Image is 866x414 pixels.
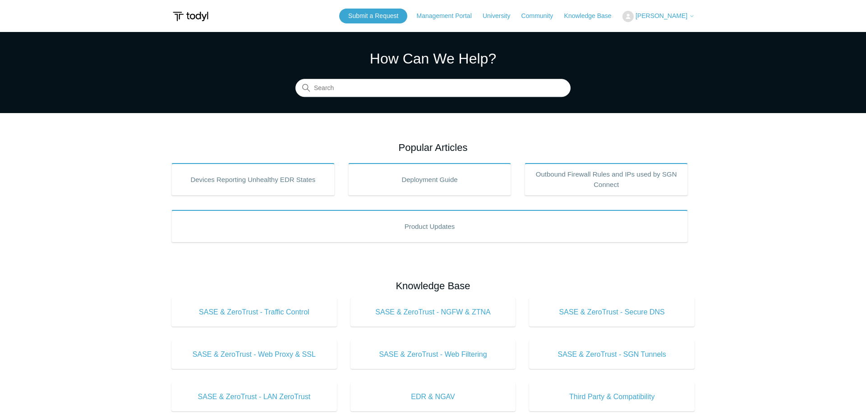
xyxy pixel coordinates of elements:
span: SASE & ZeroTrust - LAN ZeroTrust [185,391,323,402]
span: [PERSON_NAME] [636,12,687,19]
a: Community [521,11,562,21]
a: University [483,11,519,21]
a: SASE & ZeroTrust - NGFW & ZTNA [350,298,516,327]
a: Outbound Firewall Rules and IPs used by SGN Connect [525,163,688,196]
h2: Knowledge Base [171,278,695,293]
span: SASE & ZeroTrust - Web Filtering [364,349,502,360]
a: Devices Reporting Unhealthy EDR States [171,163,335,196]
a: EDR & NGAV [350,382,516,411]
span: EDR & NGAV [364,391,502,402]
a: SASE & ZeroTrust - Secure DNS [529,298,695,327]
a: SASE & ZeroTrust - SGN Tunnels [529,340,695,369]
span: SASE & ZeroTrust - Traffic Control [185,307,323,318]
span: SASE & ZeroTrust - Secure DNS [543,307,681,318]
h1: How Can We Help? [295,48,571,69]
input: Search [295,79,571,97]
a: SASE & ZeroTrust - LAN ZeroTrust [171,382,337,411]
span: SASE & ZeroTrust - NGFW & ZTNA [364,307,502,318]
a: Third Party & Compatibility [529,382,695,411]
a: Deployment Guide [348,163,511,196]
a: SASE & ZeroTrust - Traffic Control [171,298,337,327]
a: Product Updates [171,210,688,242]
img: Todyl Support Center Help Center home page [171,8,210,25]
h2: Popular Articles [171,140,695,155]
button: [PERSON_NAME] [622,11,695,22]
span: SASE & ZeroTrust - SGN Tunnels [543,349,681,360]
a: Submit a Request [339,9,407,23]
span: Third Party & Compatibility [543,391,681,402]
a: SASE & ZeroTrust - Web Filtering [350,340,516,369]
a: Knowledge Base [564,11,621,21]
a: SASE & ZeroTrust - Web Proxy & SSL [171,340,337,369]
a: Management Portal [417,11,481,21]
span: SASE & ZeroTrust - Web Proxy & SSL [185,349,323,360]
